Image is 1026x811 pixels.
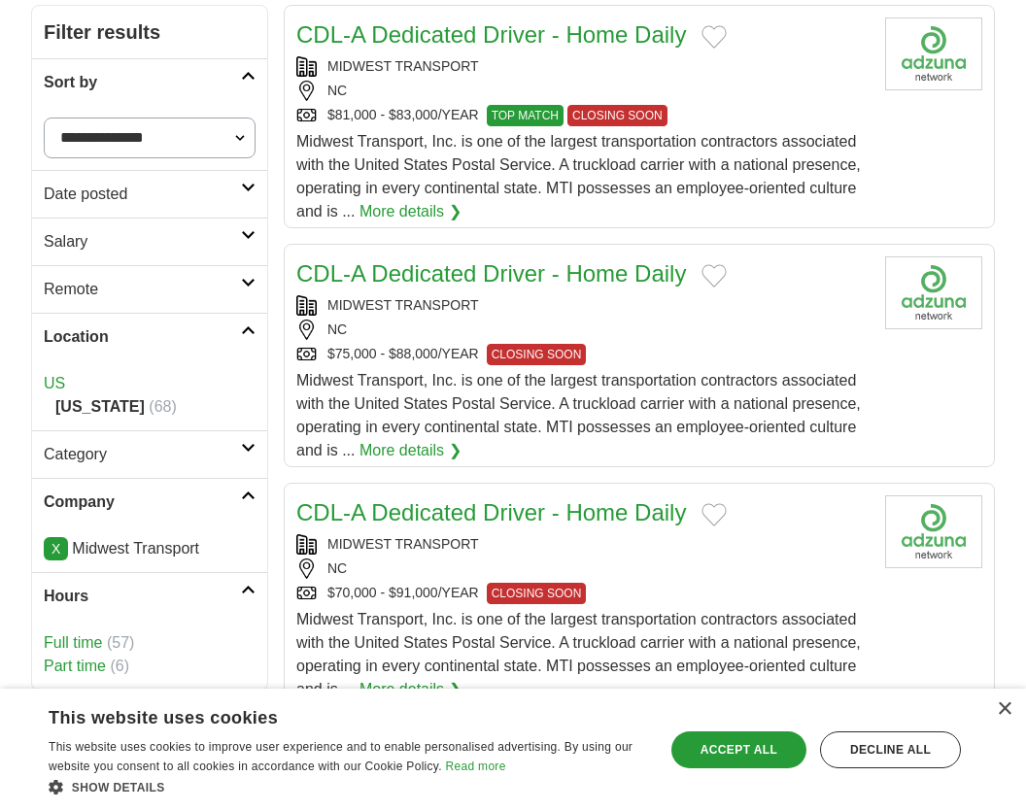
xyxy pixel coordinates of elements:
[671,731,806,768] div: Accept all
[359,200,462,223] a: More details ❯
[446,760,506,773] a: Read more, opens a new window
[44,537,256,560] li: Midwest Transport
[487,105,564,126] span: TOP MATCH
[32,430,267,478] a: Category
[44,585,241,608] h2: Hours
[32,6,267,58] h2: Filter results
[44,490,241,514] h2: Company
[359,678,462,701] a: More details ❯
[49,700,598,729] div: This website uses cookies
[44,183,241,206] h2: Date posted
[701,503,727,526] button: Add to favorite jobs
[820,731,961,768] div: Decline all
[296,611,861,697] span: Midwest Transport, Inc. is one of the largest transportation contractors associated with the Unit...
[44,278,241,301] h2: Remote
[44,325,241,349] h2: Location
[296,81,870,101] div: NC
[296,105,870,126] div: $81,000 - $83,000/YEAR
[32,265,267,313] a: Remote
[44,537,68,560] a: X
[44,658,106,674] a: Part time
[32,218,267,265] a: Salary
[885,495,982,568] img: Midwest Transport logo
[567,105,667,126] span: CLOSING SOON
[296,583,870,604] div: $70,000 - $91,000/YEAR
[32,313,267,360] a: Location
[296,372,861,458] span: Midwest Transport, Inc. is one of the largest transportation contractors associated with the Unit...
[487,344,587,365] span: CLOSING SOON
[296,558,870,579] div: NC
[44,230,241,253] h2: Salary
[487,583,587,604] span: CLOSING SOON
[32,170,267,218] a: Date posted
[32,478,267,525] a: Company
[997,702,1011,717] div: Close
[327,536,479,552] a: MIDWEST TRANSPORT
[107,634,134,651] span: (57)
[359,439,462,462] a: More details ❯
[32,572,267,620] a: Hours
[296,133,861,220] span: Midwest Transport, Inc. is one of the largest transportation contractors associated with the Unit...
[49,777,646,796] div: Show details
[885,256,982,329] img: Midwest Transport logo
[44,634,102,651] a: Full time
[885,17,982,90] img: Midwest Transport logo
[327,297,479,313] a: MIDWEST TRANSPORT
[296,320,870,340] div: NC
[44,443,241,466] h2: Category
[49,740,633,773] span: This website uses cookies to improve user experience and to enable personalised advertising. By u...
[701,264,727,287] button: Add to favorite jobs
[55,398,145,415] strong: [US_STATE]
[44,71,241,94] h2: Sort by
[701,25,727,49] button: Add to favorite jobs
[72,781,165,794] span: Show details
[296,21,686,48] a: CDL-A Dedicated Driver - Home Daily
[149,398,176,415] span: (68)
[296,260,686,287] a: CDL-A Dedicated Driver - Home Daily
[32,58,267,106] a: Sort by
[44,375,65,391] a: US
[296,499,686,525] a: CDL-A Dedicated Driver - Home Daily
[327,58,479,74] a: MIDWEST TRANSPORT
[110,658,129,674] span: (6)
[296,344,870,365] div: $75,000 - $88,000/YEAR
